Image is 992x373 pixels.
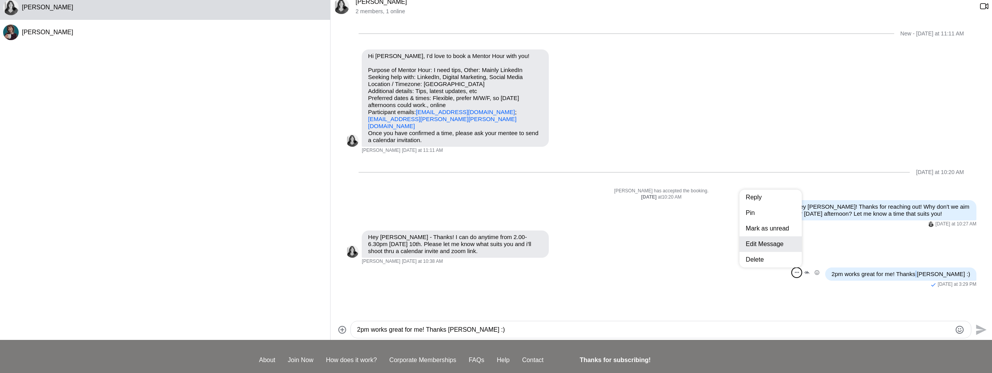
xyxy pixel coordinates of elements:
time: 2025-09-03T00:38:34.831Z [402,259,443,265]
a: [EMAIL_ADDRESS][DOMAIN_NAME] [416,109,515,115]
div: Jenni Harding [346,134,359,147]
span: [PERSON_NAME] [362,148,400,154]
a: Contact [516,355,550,365]
a: How does it work? [320,355,383,365]
a: About [253,355,282,365]
h4: Thanks for subscribing! [580,355,728,365]
a: Join Now [281,355,320,365]
img: J [346,245,359,258]
button: Emoji picker [955,325,964,334]
p: Once you have confirmed a time, please ask your mentee to send a calendar invitation. [368,130,543,144]
time: 2025-09-03T00:27:04.018Z [935,221,976,227]
div: at 10:20 AM [346,194,976,201]
span: [PERSON_NAME] [22,4,73,11]
a: FAQs [462,355,490,365]
time: 2025-09-01T01:11:17.250Z [402,148,443,154]
span: [PERSON_NAME] [362,259,400,265]
p: Hey [PERSON_NAME] - Thanks! I can do anytime from 2.00-6.30pm [DATE] 10th. Please let me know wha... [368,234,543,255]
button: Open Reaction Selector [812,267,822,278]
time: 2025-09-03T05:29:30.877Z [938,282,976,288]
span: [PERSON_NAME] [22,29,73,35]
strong: [DATE] [641,194,658,200]
button: Send [971,321,989,338]
button: Open Message Actions Menu [792,267,802,278]
a: Help [490,355,516,365]
div: Message Options [739,190,802,267]
a: Corporate Memberships [383,355,463,365]
p: 2pm works great for me! Thanks [PERSON_NAME] :) [831,271,970,278]
textarea: Type your message [357,325,951,334]
div: Jenni Harding [346,245,359,258]
div: Christie Flora [3,25,19,40]
p: Hey [PERSON_NAME]! Thanks for reaching out! Why don't we aim for [DATE] afternoon? Let me know a ... [796,203,970,217]
div: Jenni Harding [928,221,934,227]
button: Edit Message [739,236,802,252]
div: [DATE] at 10:20 AM [916,169,964,176]
p: 2 members , 1 online [355,8,973,15]
img: J [346,134,359,147]
button: Mark as unread [739,221,802,236]
div: New - [DATE] at 11:11 AM [900,30,964,37]
img: J [928,221,934,227]
p: Purpose of Mentor Hour: I need tips, Other: Mainly LinkedIn Seeking help with: LinkedIn, Digital ... [368,67,543,130]
a: [EMAIL_ADDRESS][PERSON_NAME][PERSON_NAME][DOMAIN_NAME] [368,116,516,129]
p: [PERSON_NAME] has accepted the booking. [346,188,976,194]
button: Open Thread [802,267,812,278]
button: Reply [739,190,802,205]
p: Hi [PERSON_NAME], I'd love to book a Mentor Hour with you! [368,53,543,60]
button: Delete [739,252,802,267]
button: Pin [739,205,802,221]
img: C [3,25,19,40]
